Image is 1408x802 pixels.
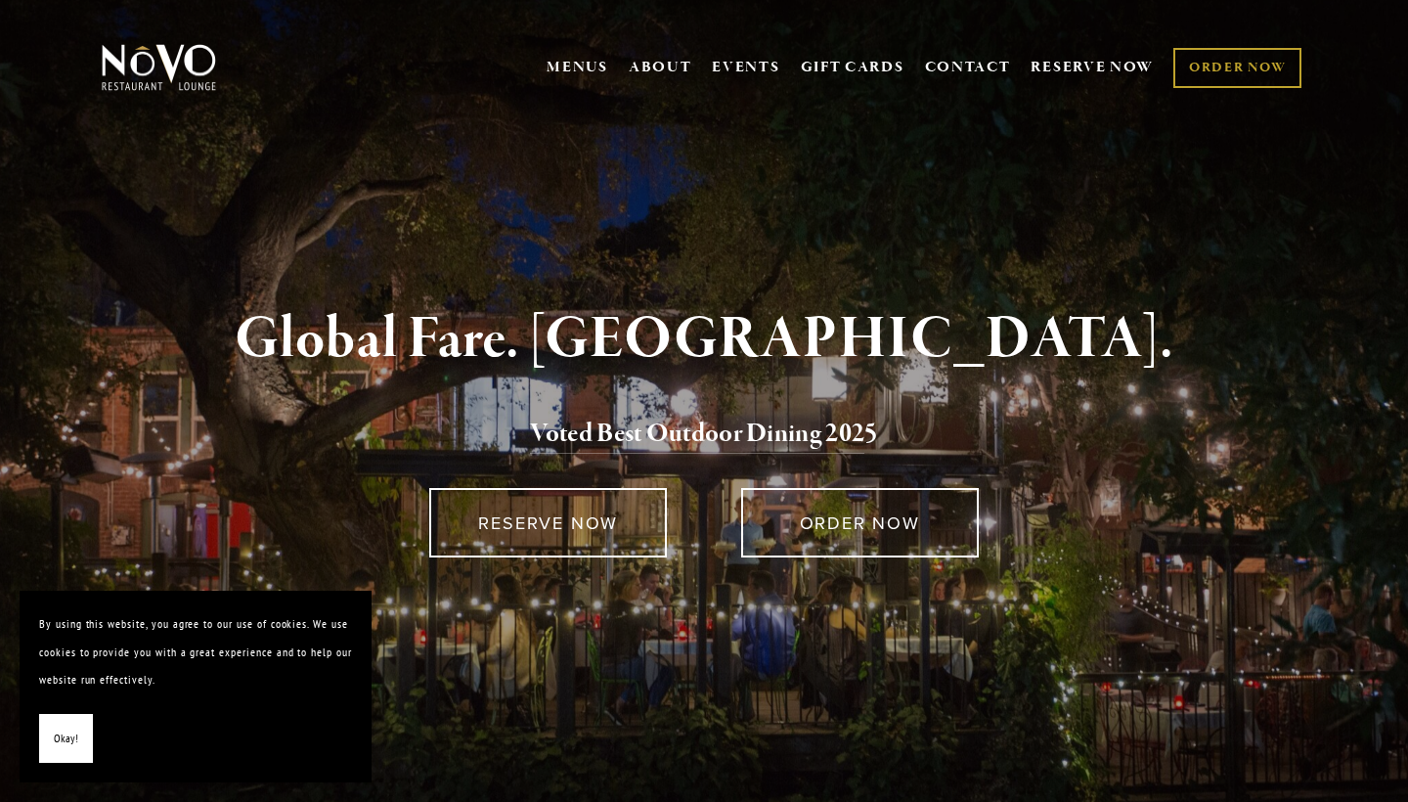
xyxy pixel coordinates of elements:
a: EVENTS [712,58,779,77]
a: ABOUT [629,58,692,77]
img: Novo Restaurant &amp; Lounge [98,43,220,92]
a: CONTACT [925,49,1011,86]
strong: Global Fare. [GEOGRAPHIC_DATA]. [235,302,1172,377]
a: Voted Best Outdoor Dining 202 [530,417,864,454]
a: RESERVE NOW [429,488,667,557]
section: Cookie banner [20,591,372,782]
a: GIFT CARDS [801,49,904,86]
button: Okay! [39,714,93,764]
a: RESERVE NOW [1031,49,1154,86]
a: ORDER NOW [741,488,979,557]
span: Okay! [54,725,78,753]
h2: 5 [134,414,1274,455]
p: By using this website, you agree to our use of cookies. We use cookies to provide you with a grea... [39,610,352,694]
a: MENUS [547,58,608,77]
a: ORDER NOW [1173,48,1301,88]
